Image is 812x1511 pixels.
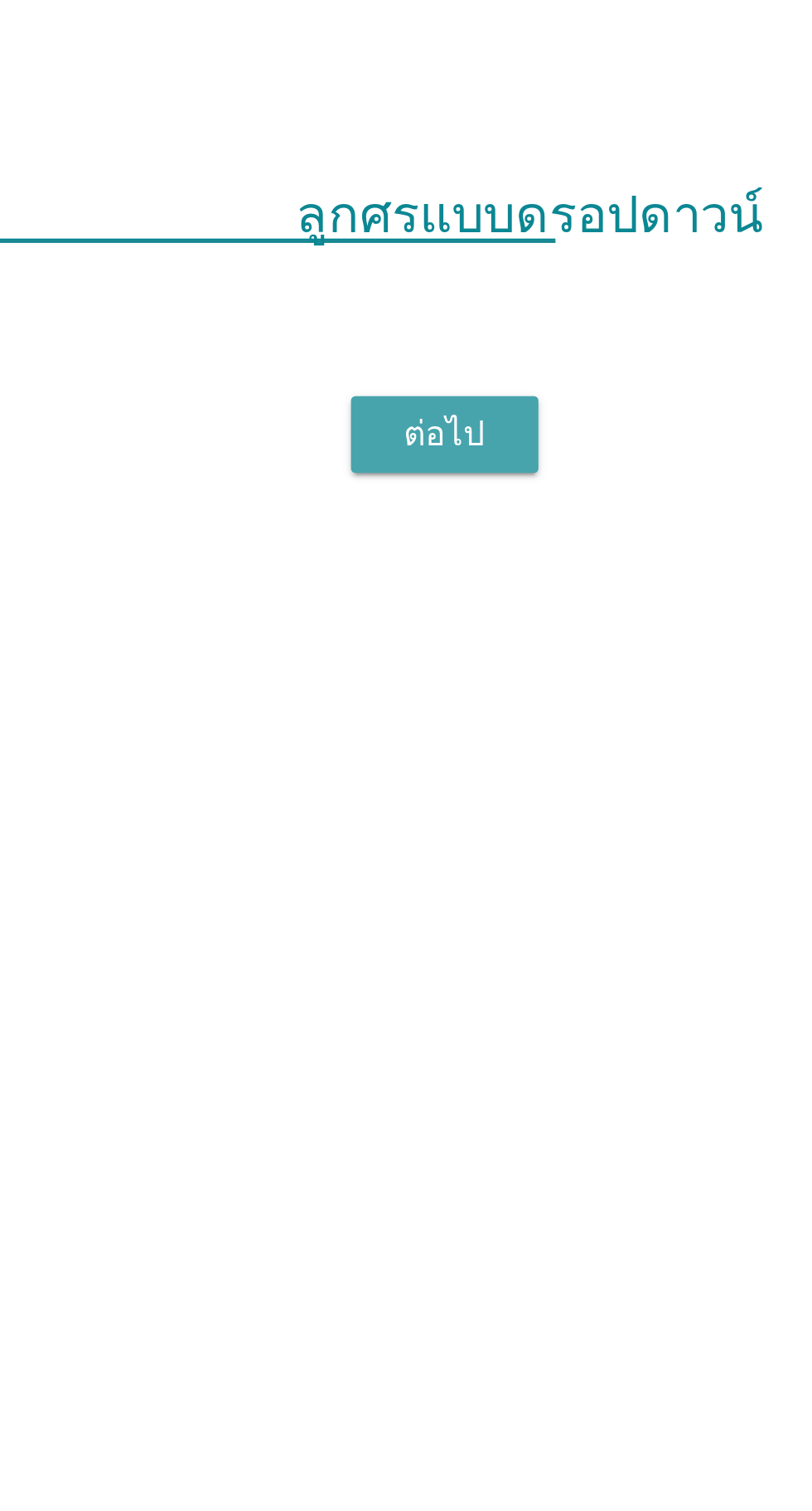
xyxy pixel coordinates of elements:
[513,647,569,663] font: ภาษาไทย
[558,848,631,878] button: ต่อไป
[175,797,260,809] font: เลือกคำตอบของคุณ
[190,761,613,788] input: รายการนี้อัตโนมัติอีกครั้งเพื่อตีพิมพ์ในรายการนี้
[578,855,610,871] font: ต่อไป
[175,705,301,728] font: คุณอายุเท่าไร?
[536,645,718,665] font: ลูกศรแบบดรอปดาวน์
[175,766,190,782] font: 44
[536,765,718,785] font: ลูกศรแบบดรอปดาวน์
